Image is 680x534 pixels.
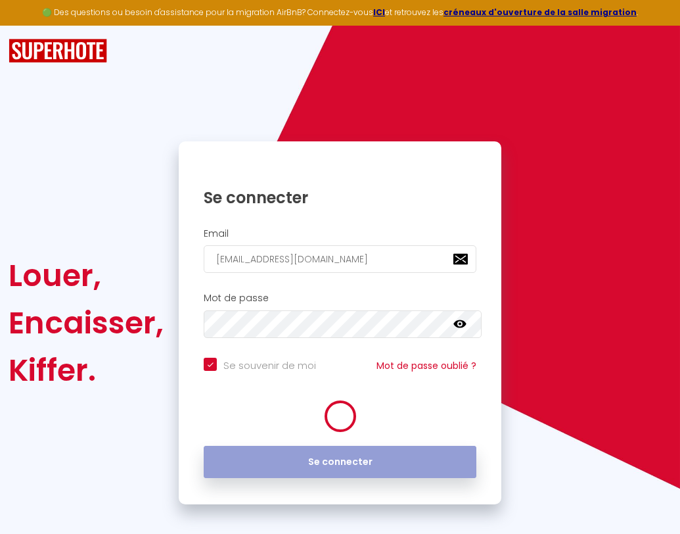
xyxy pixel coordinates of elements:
h2: Email [204,228,476,239]
button: Se connecter [204,446,476,479]
div: Encaisser, [9,299,164,347]
input: Ton Email [204,245,476,273]
img: SuperHote logo [9,39,107,63]
h1: Se connecter [204,187,476,208]
div: Louer, [9,252,164,299]
a: Mot de passe oublié ? [376,359,476,372]
button: Ouvrir le widget de chat LiveChat [11,5,50,45]
div: Kiffer. [9,347,164,394]
a: créneaux d'ouverture de la salle migration [443,7,637,18]
h2: Mot de passe [204,293,476,304]
a: ICI [373,7,385,18]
